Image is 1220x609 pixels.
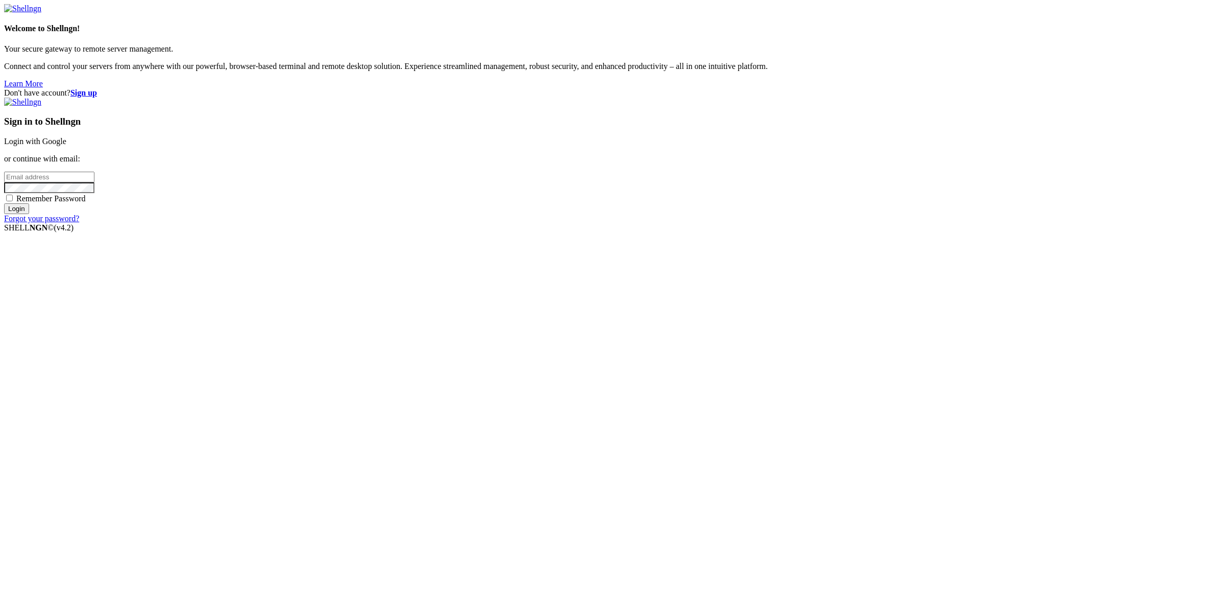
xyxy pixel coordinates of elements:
a: Learn More [4,79,43,88]
input: Remember Password [6,195,13,201]
a: Login with Google [4,137,66,146]
p: Your secure gateway to remote server management. [4,44,1216,54]
span: 4.2.0 [54,223,74,232]
a: Forgot your password? [4,214,79,223]
b: NGN [30,223,48,232]
input: Login [4,203,29,214]
h3: Sign in to Shellngn [4,116,1216,127]
h4: Welcome to Shellngn! [4,24,1216,33]
img: Shellngn [4,98,41,107]
a: Sign up [70,88,97,97]
div: Don't have account? [4,88,1216,98]
img: Shellngn [4,4,41,13]
span: Remember Password [16,194,86,203]
span: SHELL © [4,223,74,232]
p: or continue with email: [4,154,1216,163]
input: Email address [4,172,94,182]
p: Connect and control your servers from anywhere with our powerful, browser-based terminal and remo... [4,62,1216,71]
